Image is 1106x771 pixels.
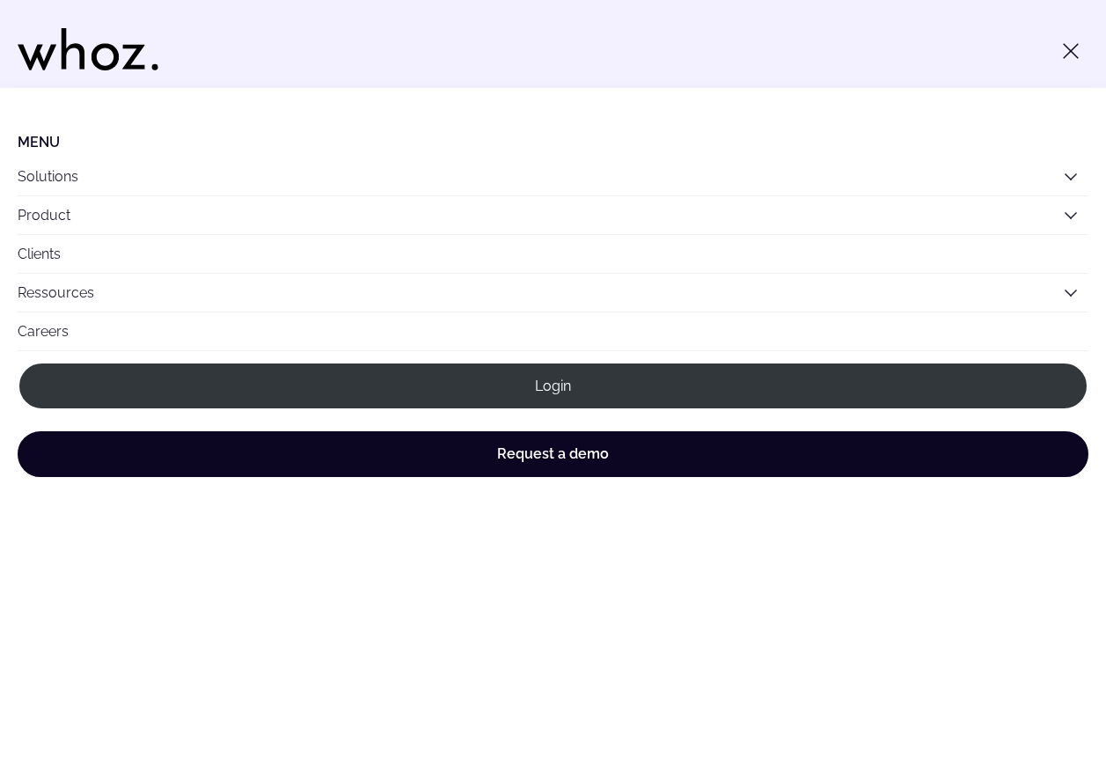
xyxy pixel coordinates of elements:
li: Menu [18,134,1088,151]
a: Careers [18,312,1088,350]
button: Product [18,196,1088,234]
button: Toggle menu [1053,33,1088,69]
iframe: Chatbot [990,655,1081,746]
button: Solutions [18,158,1088,195]
button: Ressources [18,274,1088,312]
a: Ressources [18,284,94,301]
a: Request a demo [18,431,1088,477]
a: Product [18,207,70,224]
a: Login [18,362,1088,410]
a: Clients [18,235,1088,273]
